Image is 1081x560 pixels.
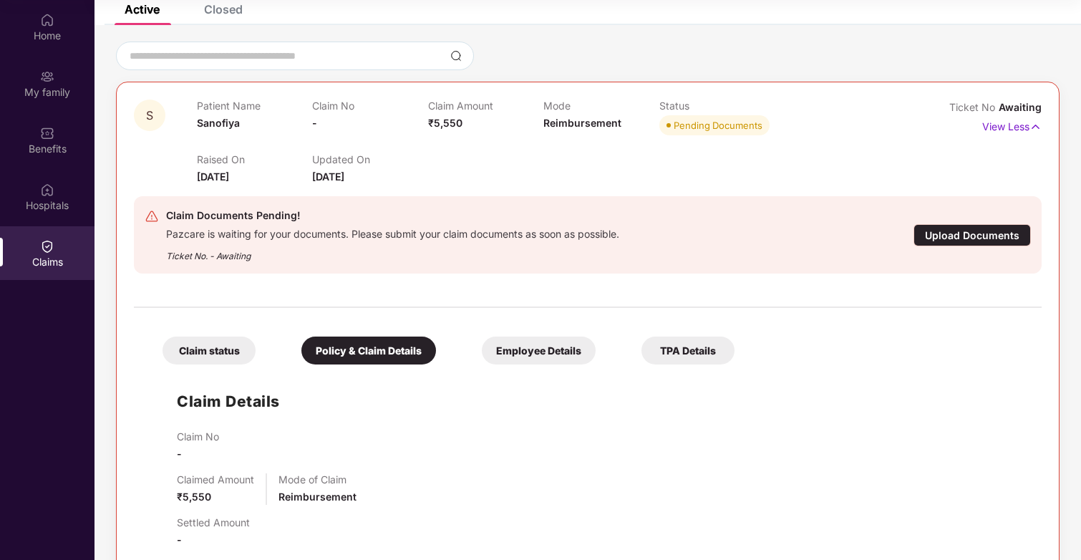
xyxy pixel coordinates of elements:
div: Upload Documents [913,224,1031,246]
div: Policy & Claim Details [301,337,436,365]
p: Patient Name [197,100,312,112]
p: Mode [543,100,659,112]
div: Pazcare is waiting for your documents. Please submit your claim documents as soon as possible. [166,224,619,241]
img: svg+xml;base64,PHN2ZyBpZD0iSG9zcGl0YWxzIiB4bWxucz0iaHR0cDovL3d3dy53My5vcmcvMjAwMC9zdmciIHdpZHRoPS... [40,183,54,197]
p: Status [659,100,775,112]
img: svg+xml;base64,PHN2ZyB4bWxucz0iaHR0cDovL3d3dy53My5vcmcvMjAwMC9zdmciIHdpZHRoPSIxNyIgaGVpZ2h0PSIxNy... [1029,119,1042,135]
div: Closed [204,2,243,16]
h1: Claim Details [177,390,280,413]
img: svg+xml;base64,PHN2ZyB4bWxucz0iaHR0cDovL3d3dy53My5vcmcvMjAwMC9zdmciIHdpZHRoPSIyNCIgaGVpZ2h0PSIyNC... [145,209,159,223]
span: [DATE] [312,170,344,183]
span: Reimbursement [543,117,621,129]
p: Claim No [312,100,427,112]
span: Ticket No [949,101,999,113]
img: svg+xml;base64,PHN2ZyBpZD0iU2VhcmNoLTMyeDMyIiB4bWxucz0iaHR0cDovL3d3dy53My5vcmcvMjAwMC9zdmciIHdpZH... [450,50,462,62]
p: Updated On [312,153,427,165]
p: Raised On [197,153,312,165]
p: Settled Amount [177,516,250,528]
span: [DATE] [197,170,229,183]
img: svg+xml;base64,PHN2ZyBpZD0iQmVuZWZpdHMiIHhtbG5zPSJodHRwOi8vd3d3LnczLm9yZy8yMDAwL3N2ZyIgd2lkdGg9Ij... [40,126,54,140]
span: - [312,117,317,129]
p: Claim No [177,430,219,443]
div: Employee Details [482,337,596,365]
div: TPA Details [641,337,735,365]
div: Claim Documents Pending! [166,207,619,224]
span: Awaiting [999,101,1042,113]
p: Claimed Amount [177,473,254,486]
span: - [177,448,182,460]
img: svg+xml;base64,PHN2ZyBpZD0iQ2xhaW0iIHhtbG5zPSJodHRwOi8vd3d3LnczLm9yZy8yMDAwL3N2ZyIgd2lkdGg9IjIwIi... [40,239,54,254]
p: Claim Amount [428,100,543,112]
span: - [177,534,182,546]
p: Mode of Claim [278,473,357,486]
span: Sanofiya [197,117,240,129]
img: svg+xml;base64,PHN2ZyB3aWR0aD0iMjAiIGhlaWdodD0iMjAiIHZpZXdCb3g9IjAgMCAyMCAyMCIgZmlsbD0ibm9uZSIgeG... [40,69,54,84]
img: svg+xml;base64,PHN2ZyBpZD0iSG9tZSIgeG1sbnM9Imh0dHA6Ly93d3cudzMub3JnLzIwMDAvc3ZnIiB3aWR0aD0iMjAiIG... [40,13,54,27]
span: ₹5,550 [428,117,462,129]
div: Claim status [163,337,256,365]
div: Pending Documents [674,118,762,132]
div: Ticket No. - Awaiting [166,241,619,263]
span: ₹5,550 [177,491,211,503]
span: Reimbursement [278,491,357,503]
p: View Less [982,115,1042,135]
span: S [146,110,153,122]
div: Active [125,2,160,16]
